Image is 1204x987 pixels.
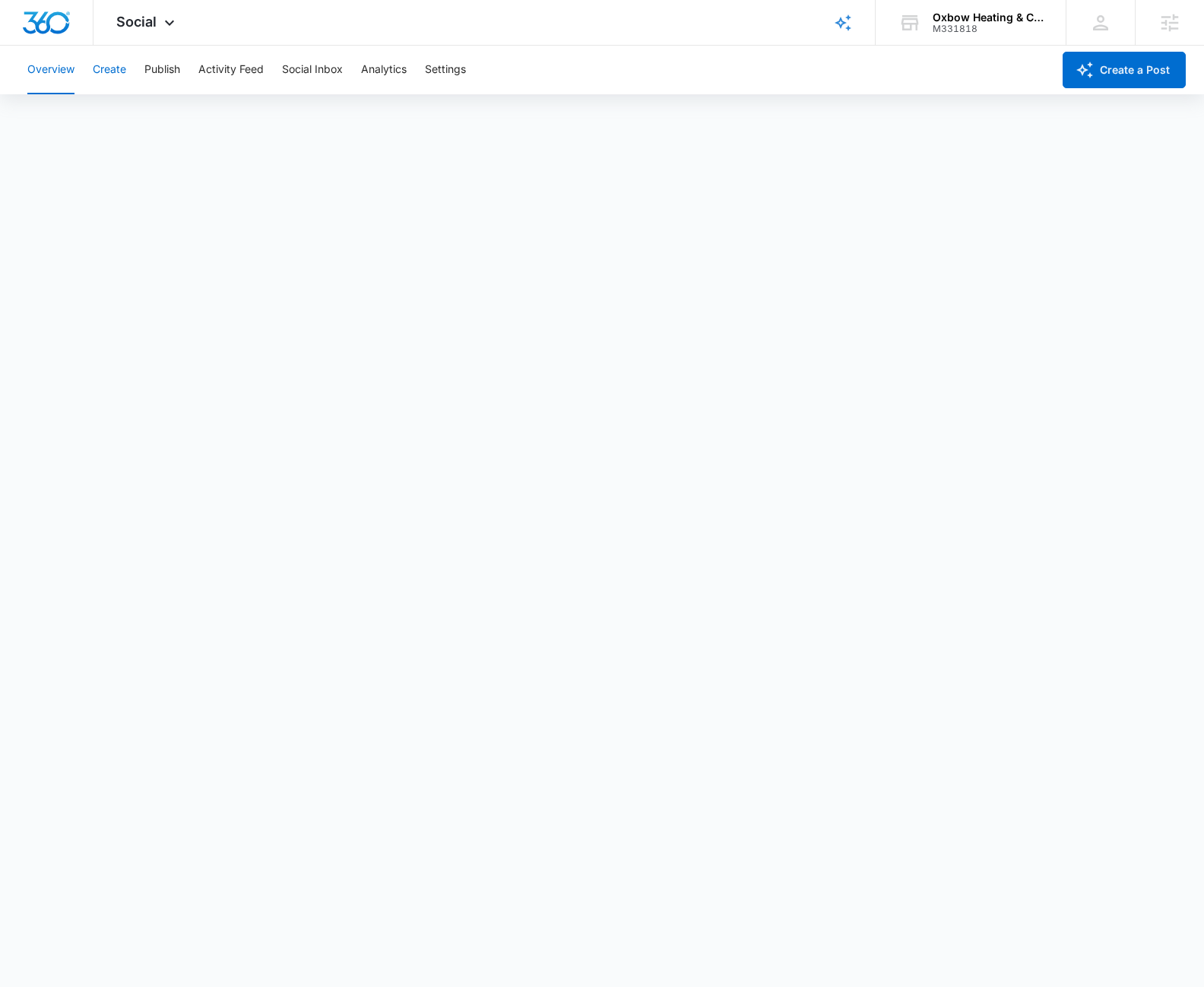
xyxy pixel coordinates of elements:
[116,14,157,30] span: Social
[933,11,1044,24] div: account name
[282,46,343,94] button: Social Inbox
[198,46,264,94] button: Activity Feed
[1063,52,1186,88] button: Create a Post
[361,46,407,94] button: Analytics
[425,46,466,94] button: Settings
[27,46,74,94] button: Overview
[933,24,1044,34] div: account id
[144,46,180,94] button: Publish
[93,46,126,94] button: Create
